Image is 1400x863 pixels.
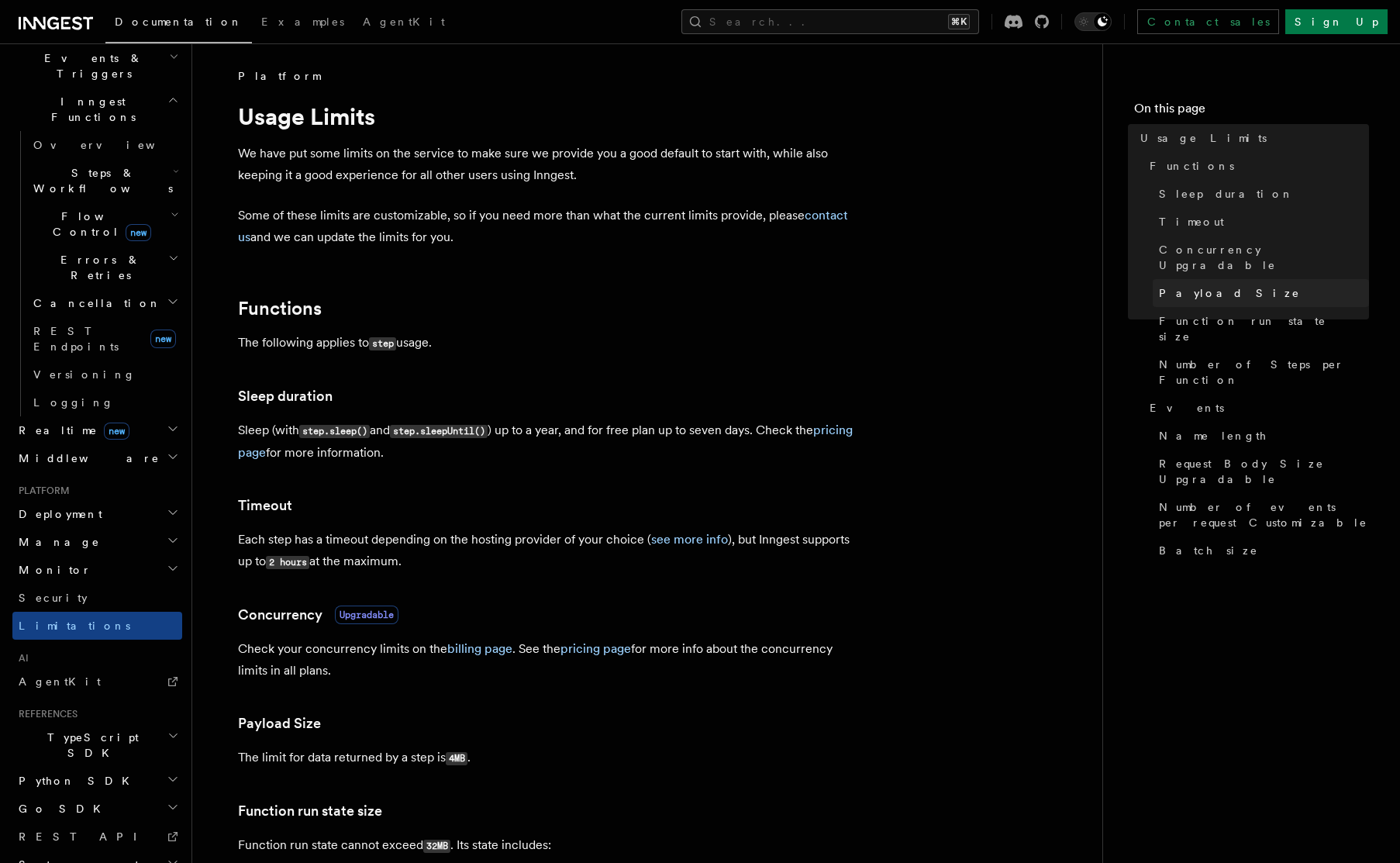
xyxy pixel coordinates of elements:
a: REST Endpointsnew [27,317,182,361]
button: Go SDK [12,795,182,823]
p: Function run state cannot exceed . Its state includes: [238,834,858,857]
span: Logging [33,396,114,409]
button: Middleware [12,444,182,472]
span: Steps & Workflows [27,165,173,196]
button: Python SDK [12,767,182,795]
span: Number of events per request Customizable [1159,499,1369,530]
a: Concurrency Upgradable [1153,236,1369,279]
div: Inngest Functions [12,131,182,416]
button: Steps & Workflows [27,159,182,202]
a: Security [12,584,182,612]
span: Usage Limits [1140,130,1267,146]
a: Versioning [27,361,182,388]
a: Contact sales [1137,9,1279,34]
span: AgentKit [19,675,101,688]
kbd: ⌘K [948,14,970,29]
button: Realtimenew [12,416,182,444]
a: Sign Up [1285,9,1388,34]
span: Flow Control [27,209,171,240]
a: Number of events per request Customizable [1153,493,1369,537]
a: AgentKit [12,668,182,696]
a: Limitations [12,612,182,640]
span: Security [19,592,88,604]
button: Errors & Retries [27,246,182,289]
span: Errors & Retries [27,252,168,283]
p: The following applies to usage. [238,332,858,354]
span: REST API [19,830,150,843]
span: Manage [12,534,100,550]
a: Sleep duration [1153,180,1369,208]
a: Function run state size [1153,307,1369,350]
span: Python SDK [12,773,139,789]
a: Examples [252,5,353,42]
span: Documentation [115,16,243,28]
button: Search...⌘K [681,9,979,34]
a: Documentation [105,5,252,43]
p: Some of these limits are customizable, so if you need more than what the current limits provide, ... [238,205,858,248]
span: REST Endpoints [33,325,119,353]
a: Name length [1153,422,1369,450]
a: Payload Size [1153,279,1369,307]
code: 32MB [423,840,450,853]
span: Sleep duration [1159,186,1294,202]
a: Functions [238,298,322,319]
span: Events & Triggers [12,50,169,81]
span: Platform [238,68,320,84]
p: The limit for data returned by a step is . [238,747,858,769]
span: AgentKit [363,16,445,28]
span: Batch size [1159,543,1258,558]
span: AI [12,652,29,665]
button: Events & Triggers [12,44,182,88]
span: Concurrency Upgradable [1159,242,1369,273]
p: We have put some limits on the service to make sure we provide you a good default to start with, ... [238,143,858,186]
button: Manage [12,528,182,556]
span: Timeout [1159,214,1224,230]
p: Check your concurrency limits on the . See the for more info about the concurrency limits in all ... [238,638,858,682]
button: Cancellation [27,289,182,317]
span: new [150,330,176,348]
span: Realtime [12,423,129,438]
a: Payload Size [238,713,321,734]
button: Monitor [12,556,182,584]
a: pricing page [560,641,631,656]
span: Examples [261,16,344,28]
a: Batch size [1153,537,1369,564]
a: Timeout [1153,208,1369,236]
a: Events [1143,394,1369,422]
p: Each step has a timeout depending on the hosting provider of your choice ( ), but Inngest support... [238,529,858,573]
button: Toggle dark mode [1074,12,1112,31]
a: Number of Steps per Function [1153,350,1369,394]
h4: On this page [1134,99,1369,124]
a: Function run state size [238,800,382,822]
button: Flow Controlnew [27,202,182,246]
a: billing page [447,641,512,656]
a: ConcurrencyUpgradable [238,604,398,626]
span: Functions [1150,158,1234,174]
a: Timeout [238,495,292,516]
span: Monitor [12,562,91,578]
a: Logging [27,388,182,416]
a: Request Body Size Upgradable [1153,450,1369,493]
span: Events [1150,400,1224,416]
h1: Usage Limits [238,102,858,130]
code: step.sleepUntil() [390,425,488,438]
span: Name length [1159,428,1267,444]
code: 4MB [446,752,467,765]
span: Upgradable [335,606,398,624]
a: Usage Limits [1134,124,1369,152]
span: Go SDK [12,801,110,816]
p: Sleep (with and ) up to a year, and for free plan up to seven days. Check the for more information. [238,419,858,464]
span: References [12,708,78,720]
span: TypeScript SDK [12,730,167,761]
span: Overview [33,139,193,151]
span: Platform [12,485,70,497]
a: AgentKit [353,5,454,42]
button: TypeScript SDK [12,723,182,767]
span: Cancellation [27,295,161,311]
code: step [369,337,396,350]
span: new [104,423,129,440]
span: Request Body Size Upgradable [1159,456,1369,487]
span: Payload Size [1159,285,1300,301]
a: Overview [27,131,182,159]
span: new [126,224,151,241]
